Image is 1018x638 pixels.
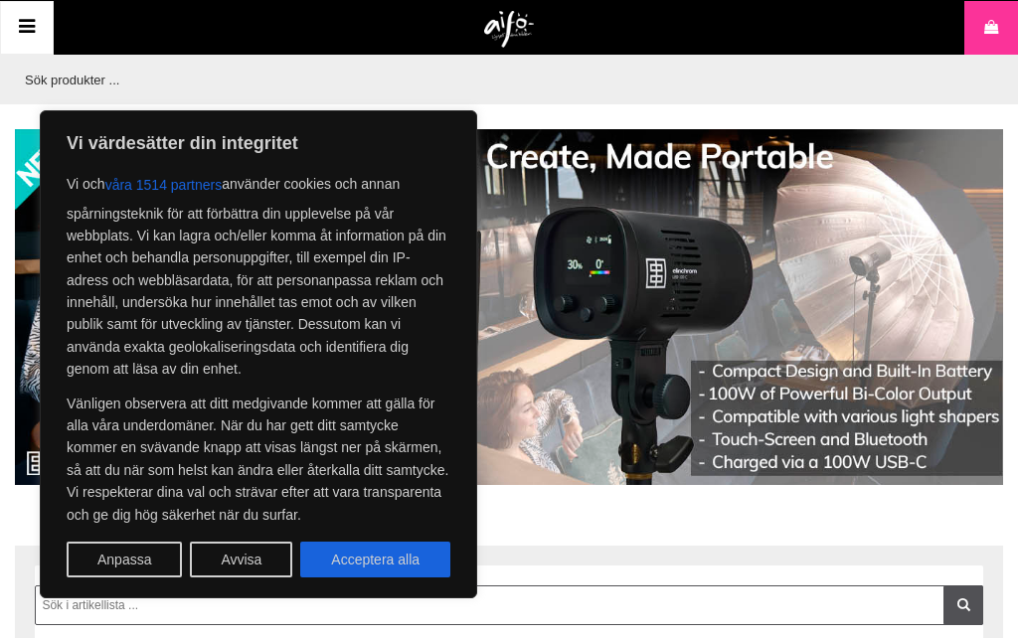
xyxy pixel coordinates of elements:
input: Sök i artikellista ... [35,585,983,625]
button: Avvisa [190,542,292,577]
div: Vi värdesätter din integritet [40,110,477,598]
button: Acceptera alla [300,542,450,577]
a: Filtrera [943,585,983,625]
button: våra 1514 partners [105,167,223,203]
button: Anpassa [67,542,182,577]
p: Vi värdesätter din integritet [67,131,450,155]
p: Vi och använder cookies och annan spårningsteknik för att förbättra din upplevelse på vår webbpla... [67,167,450,381]
p: Vänligen observera att ditt medgivande kommer att gälla för alla våra underdomäner. När du har ge... [67,393,450,526]
img: logo.png [484,11,535,49]
img: Annons:002 banner-elin-led100c11390x.jpg [15,129,1003,485]
input: Sök produkter ... [15,55,993,104]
